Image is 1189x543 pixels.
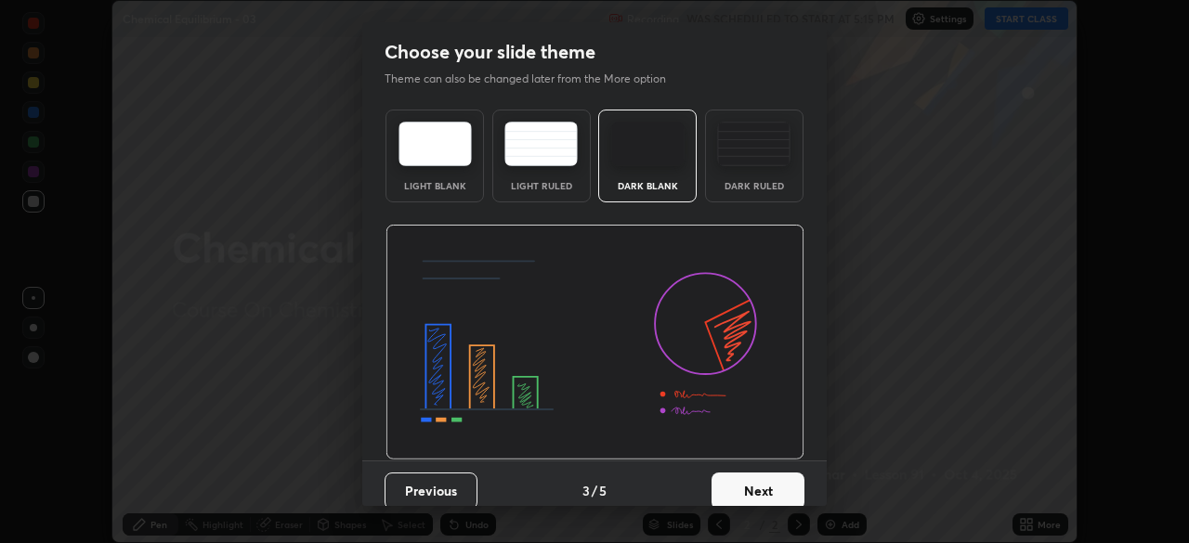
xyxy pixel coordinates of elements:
h4: 5 [599,481,607,500]
div: Light Blank [398,181,472,190]
h2: Choose your slide theme [385,40,595,64]
h4: 3 [582,481,590,500]
img: darkTheme.f0cc69e5.svg [611,122,685,166]
p: Theme can also be changed later from the More option [385,71,686,87]
div: Light Ruled [504,181,579,190]
div: Dark Blank [610,181,685,190]
h4: / [592,481,597,500]
button: Previous [385,472,477,510]
img: darkRuledTheme.de295e13.svg [717,122,790,166]
img: lightRuledTheme.5fabf969.svg [504,122,578,166]
button: Next [712,472,804,510]
div: Dark Ruled [717,181,791,190]
img: darkThemeBanner.d06ce4a2.svg [385,225,804,460]
img: lightTheme.e5ed3b09.svg [399,122,472,166]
